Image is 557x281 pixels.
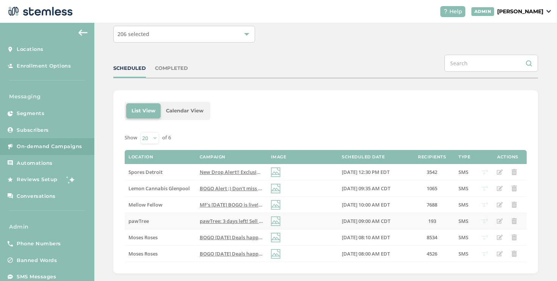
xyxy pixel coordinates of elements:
[162,134,171,142] label: of 6
[17,176,58,183] span: Reviews Setup
[271,184,280,193] img: icon-img-d887fa0c.svg
[546,10,551,13] img: icon_down-arrow-small-66adaf34.svg
[161,103,209,118] li: Calendar View
[458,169,468,175] span: SMS
[200,185,424,192] span: BOGO Alert ;) Don't miss out on our specials [DATE] @ [GEOGRAPHIC_DATA]! Reply END to cancel
[271,155,286,159] label: Image
[427,201,437,208] span: 7688
[418,155,446,159] label: Recipients
[6,4,73,19] img: logo-dark-0685b13c.svg
[128,169,163,175] span: Spores Detroit
[413,218,451,224] label: 193
[342,234,390,241] span: [DATE] 08:10 AM EDT
[200,169,263,175] label: New Drop Alert!! Exclusive at Spores!! Lizard King! Don't miss out and order below for the long w...
[200,234,263,241] label: BOGO Labor Day Deals happening all weekend long at MRoses! Plus come visit our Port Huron locatio...
[342,185,405,192] label: 08/29/2025 09:35 AM CDT
[444,55,538,72] input: Search
[342,201,390,208] span: [DATE] 10:00 AM EDT
[342,218,390,224] span: [DATE] 09:00 AM CDT
[427,169,437,175] span: 3542
[200,185,263,192] label: BOGO Alert ;) Don't miss out on our specials today @ Lemon Glenpool! Reply END to cancel
[128,202,192,208] label: Mellow Fellow
[17,273,56,281] span: SMS Messages
[17,193,56,200] span: Conversations
[342,234,405,241] label: 08/29/2025 08:10 AM EDT
[413,185,451,192] label: 1065
[342,185,390,192] span: [DATE] 09:35 AM CDT
[342,169,405,175] label: 08/29/2025 12:30 PM EDT
[271,249,280,259] img: icon-img-d887fa0c.svg
[427,250,437,257] span: 4526
[17,126,49,134] span: Subscribers
[458,234,468,241] span: SMS
[458,218,468,224] span: SMS
[200,218,263,224] label: pawTree: 3 days left! Sell or purchase anything = 100 pawTrip points. Your Riviera Maya run begin...
[200,169,504,175] span: New Drop Alert!! Exclusive at Spores!! [PERSON_NAME]! Don't miss out and order below for the long...
[155,65,188,72] div: COMPLETED
[458,251,474,257] label: SMS
[117,30,149,38] span: 206 selected
[200,201,437,208] span: MF's [DATE] BOGO is live! B1G1 FREE on select products thru 9/2. Shop now below! Reply END to cancel
[271,200,280,210] img: icon-img-d887fa0c.svg
[128,234,158,241] span: Moses Roses
[17,62,71,70] span: Enrollment Options
[17,143,82,150] span: On-demand Campaigns
[428,218,436,224] span: 193
[17,159,53,167] span: Automations
[458,185,474,192] label: SMS
[413,234,451,241] label: 8534
[458,201,468,208] span: SMS
[128,218,149,224] span: pawTree
[443,9,448,14] img: icon-help-white-03924b79.svg
[427,185,437,192] span: 1065
[128,155,153,159] label: Location
[271,233,280,242] img: icon-img-d887fa0c.svg
[200,202,263,208] label: MF's Labor Day BOGO is live! B1G1 FREE on select products thru 9/2. Shop now below! Reply END to ...
[413,251,451,257] label: 4526
[271,216,280,226] img: icon-img-d887fa0c.svg
[458,155,470,159] label: Type
[63,172,78,187] img: glitter-stars-b7820f95.gif
[458,234,474,241] label: SMS
[519,245,557,281] iframe: Chat Widget
[497,8,543,16] p: [PERSON_NAME]
[128,169,192,175] label: Spores Detroit
[342,202,405,208] label: 08/29/2025 10:00 AM EDT
[17,110,44,117] span: Segments
[413,202,451,208] label: 7688
[17,257,57,264] span: Banned Words
[458,169,474,175] label: SMS
[458,202,474,208] label: SMS
[125,134,137,142] label: Show
[471,7,494,16] div: ADMIN
[342,250,390,257] span: [DATE] 08:00 AM EDT
[449,8,462,16] span: Help
[128,185,190,192] span: Lemon Cannabis Glenpool
[342,251,405,257] label: 08/29/2025 08:00 AM EDT
[200,251,263,257] label: BOGO Labor Day Deals happening all weekend long at MRoses! Plus come visit our Waterford location...
[128,250,158,257] span: Moses Roses
[128,201,163,208] span: Mellow Fellow
[458,185,468,192] span: SMS
[128,251,192,257] label: Moses Roses
[128,218,192,224] label: pawTree
[271,167,280,177] img: icon-img-d887fa0c.svg
[128,234,192,241] label: Moses Roses
[17,240,61,248] span: Phone Numbers
[17,46,44,53] span: Locations
[126,103,161,118] li: List View
[413,169,451,175] label: 3542
[489,150,527,164] th: Actions
[458,250,468,257] span: SMS
[342,169,390,175] span: [DATE] 12:30 PM EDT
[200,155,225,159] label: Campaign
[342,155,385,159] label: Scheduled Date
[458,218,474,224] label: SMS
[113,65,146,72] div: SCHEDULED
[128,185,192,192] label: Lemon Cannabis Glenpool
[427,234,437,241] span: 8534
[200,218,491,224] span: pawTree: 3 days left! Sell or purchase anything = 100 pawTrip points. Your Riviera Maya run begin...
[78,30,88,36] img: icon-arrow-back-accent-c549486e.svg
[342,218,405,224] label: 08/29/2025 09:00 AM CDT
